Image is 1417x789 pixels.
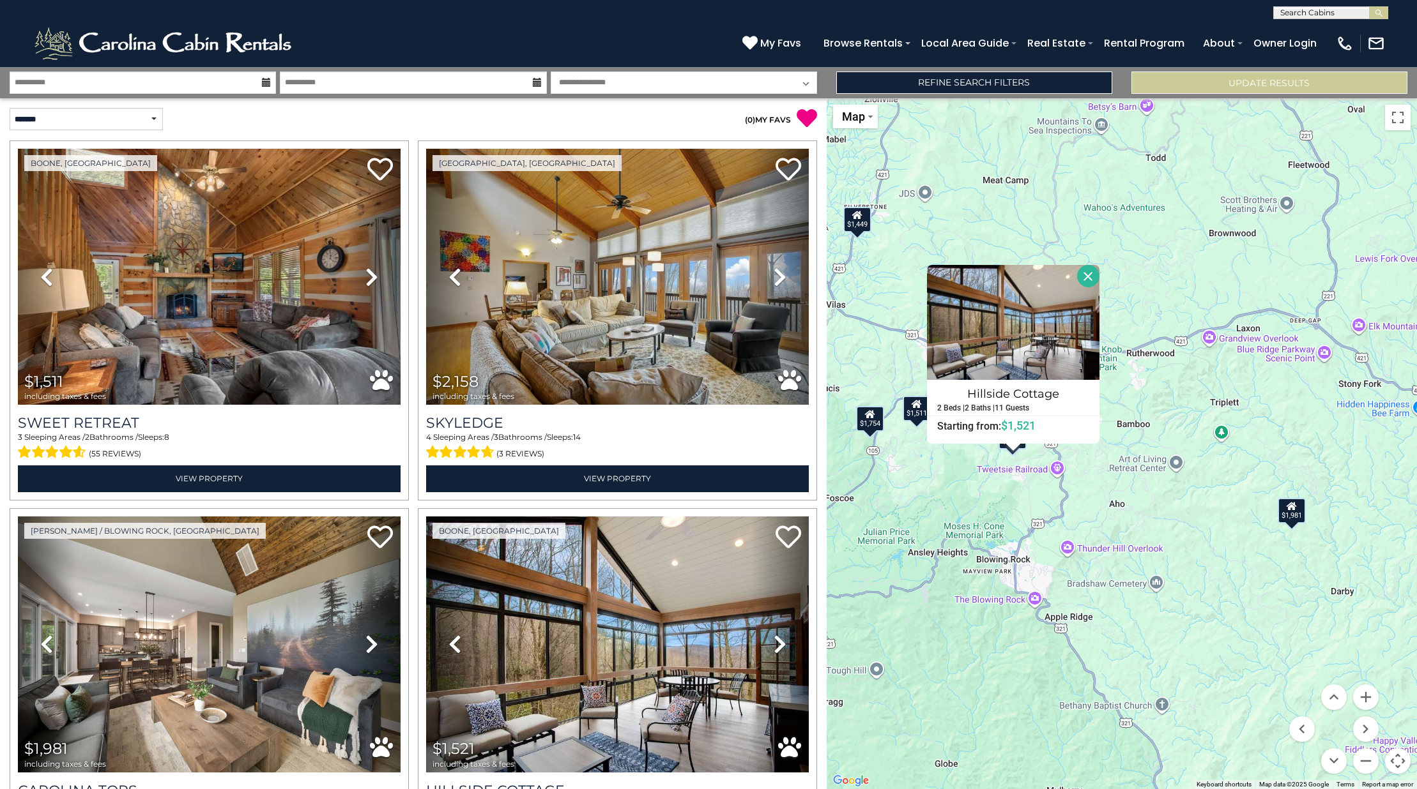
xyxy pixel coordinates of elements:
[1353,684,1379,710] button: Zoom in
[833,105,878,128] button: Change map style
[1197,32,1241,54] a: About
[742,35,804,52] a: My Favs
[18,516,401,772] img: thumbnail_169014250.jpeg
[1001,419,1036,432] span: $1,521
[1353,748,1379,774] button: Zoom out
[18,465,401,492] a: View Property
[89,446,141,462] span: (55 reviews)
[433,760,514,768] span: including taxes & fees
[426,149,809,405] img: thumbnail_163434006.jpeg
[24,523,266,539] a: [PERSON_NAME] / Blowing Rock, [GEOGRAPHIC_DATA]
[85,432,89,442] span: 2
[776,524,801,552] a: Add to favorites
[928,384,1099,404] h4: Hillside Cottage
[836,71,1112,94] a: Refine Search Filters
[1367,34,1385,52] img: mail-regular-white.png
[928,419,1099,432] h6: Starting from:
[367,156,393,184] a: Add to favorites
[426,432,431,442] span: 4
[1321,748,1347,774] button: Move down
[1278,498,1306,523] div: $1,981
[1362,781,1413,788] a: Report a map error
[24,372,63,391] span: $1,511
[927,265,1099,380] img: Hillside Cottage
[1247,32,1323,54] a: Owner Login
[1021,32,1092,54] a: Real Estate
[32,24,297,63] img: White-1-2.png
[830,772,872,789] img: Google
[747,115,753,124] span: 0
[24,392,106,400] span: including taxes & fees
[745,115,791,124] a: (0)MY FAVS
[1321,684,1347,710] button: Move up
[1131,71,1407,94] button: Update Results
[426,516,809,772] img: thumbnail_166221852.jpeg
[367,524,393,552] a: Add to favorites
[164,432,169,442] span: 8
[18,149,401,405] img: thumbnail_166687690.jpeg
[830,772,872,789] a: Open this area in Google Maps (opens a new window)
[1385,748,1411,774] button: Map camera controls
[494,432,498,442] span: 3
[426,414,809,432] a: Skyledge
[1385,105,1411,130] button: Toggle fullscreen view
[24,760,106,768] span: including taxes & fees
[927,380,1099,433] a: Hillside Cottage 2 Beds | 2 Baths | 11 Guests Starting from:$1,521
[433,372,479,391] span: $2,158
[745,115,755,124] span: ( )
[24,739,68,758] span: $1,981
[426,432,809,462] div: Sleeping Areas / Bathrooms / Sleeps:
[937,404,965,412] h5: 2 Beds |
[1197,780,1252,789] button: Keyboard shortcuts
[1337,781,1354,788] a: Terms (opens in new tab)
[496,446,544,462] span: (3 reviews)
[1098,32,1191,54] a: Rental Program
[760,35,801,51] span: My Favs
[433,739,475,758] span: $1,521
[1077,265,1099,287] button: Close
[817,32,909,54] a: Browse Rentals
[1336,34,1354,52] img: phone-regular-white.png
[1289,716,1315,742] button: Move left
[1353,716,1379,742] button: Move right
[18,414,401,432] a: Sweet Retreat
[18,432,22,442] span: 3
[903,396,931,421] div: $1,511
[18,432,401,462] div: Sleeping Areas / Bathrooms / Sleeps:
[1259,781,1329,788] span: Map data ©2025 Google
[856,406,884,432] div: $1,754
[842,110,865,123] span: Map
[776,156,801,184] a: Add to favorites
[426,465,809,492] a: View Property
[433,155,622,171] a: [GEOGRAPHIC_DATA], [GEOGRAPHIC_DATA]
[915,32,1015,54] a: Local Area Guide
[843,207,871,232] div: $1,449
[995,404,1029,412] h5: 11 Guests
[965,404,995,412] h5: 2 Baths |
[433,392,514,400] span: including taxes & fees
[573,432,581,442] span: 14
[433,523,565,539] a: Boone, [GEOGRAPHIC_DATA]
[24,155,157,171] a: Boone, [GEOGRAPHIC_DATA]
